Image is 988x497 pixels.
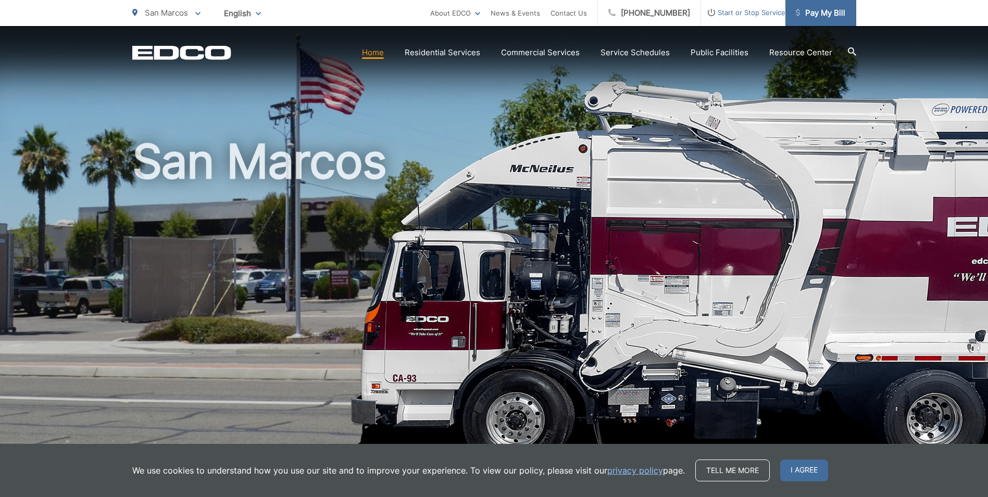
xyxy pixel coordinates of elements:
[132,135,856,465] h1: San Marcos
[695,459,770,481] a: Tell me more
[769,46,832,59] a: Resource Center
[132,464,685,477] p: We use cookies to understand how you use our site and to improve your experience. To view our pol...
[601,46,670,59] a: Service Schedules
[405,46,480,59] a: Residential Services
[501,46,580,59] a: Commercial Services
[145,8,188,18] span: San Marcos
[132,45,231,60] a: EDCD logo. Return to the homepage.
[607,464,663,477] a: privacy policy
[491,7,540,19] a: News & Events
[551,7,587,19] a: Contact Us
[796,7,845,19] span: Pay My Bill
[430,7,480,19] a: About EDCO
[216,4,269,22] span: English
[691,46,748,59] a: Public Facilities
[362,46,384,59] a: Home
[780,459,828,481] span: I agree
